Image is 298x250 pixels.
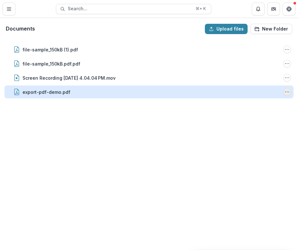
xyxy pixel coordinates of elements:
span: Search... [68,6,192,12]
button: Search... [56,4,211,14]
div: file-sample_150kB (1).pdffile-sample_150kB (1).pdf Options [4,43,294,56]
div: export-pdf-demo.pdfexport-pdf-demo.pdf Options [4,85,294,98]
button: Upload files [205,24,248,34]
div: ⌘ + K [194,5,207,12]
div: file-sample_150kB.pdf.pdffile-sample_150kB.pdf.pdf Options [4,57,294,70]
button: file-sample_150kB (1).pdf Options [283,46,291,53]
button: Screen Recording 2025-10-09 at 4.04.04 PM.mov Options [283,74,291,82]
div: Screen Recording [DATE] 4.04.04 PM.movScreen Recording 2025-10-09 at 4.04.04 PM.mov Options [4,71,294,84]
div: export-pdf-demo.pdf [22,89,70,95]
button: Notifications [252,3,265,15]
button: file-sample_150kB.pdf.pdf Options [283,60,291,67]
button: Get Help [283,3,295,15]
h3: Documents [6,26,35,32]
button: export-pdf-demo.pdf Options [283,88,291,96]
div: file-sample_150kB.pdf.pdf [22,60,80,67]
button: New Folder [250,24,292,34]
button: Partners [267,3,280,15]
div: file-sample_150kB (1).pdf [22,46,78,53]
div: Screen Recording [DATE] 4.04.04 PM.mov [22,75,116,81]
button: Toggle Menu [3,3,15,15]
